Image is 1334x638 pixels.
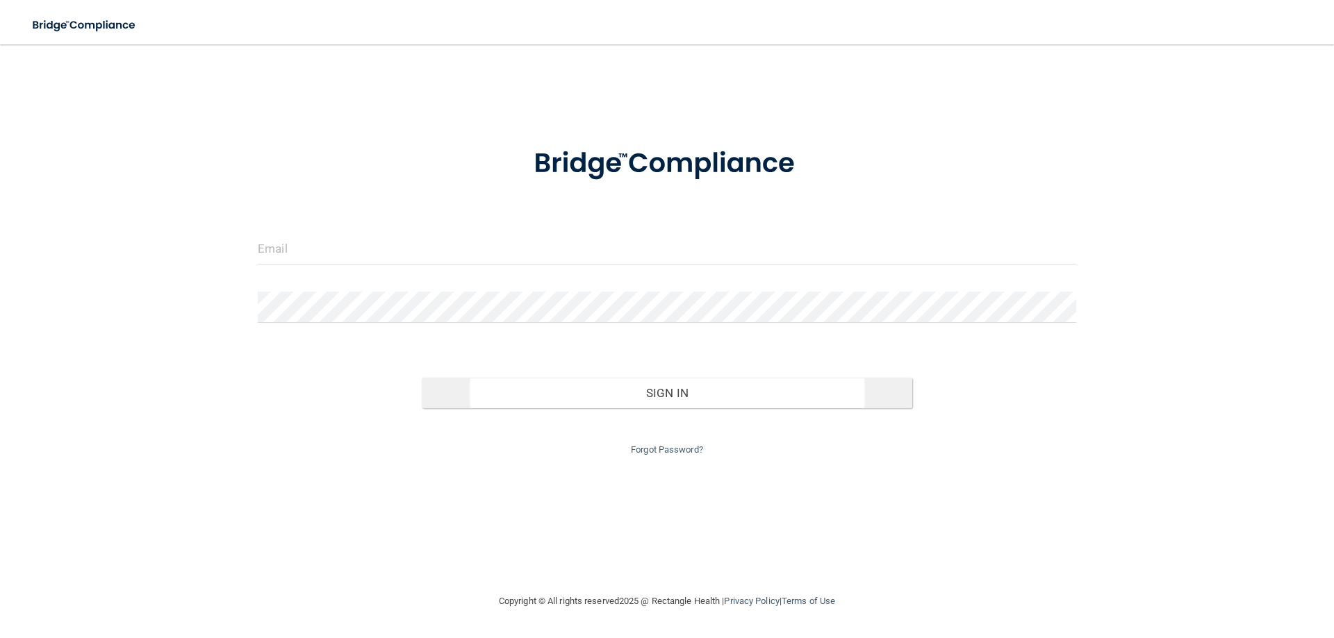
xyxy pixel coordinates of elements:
[724,596,779,606] a: Privacy Policy
[258,233,1076,265] input: Email
[422,378,913,408] button: Sign In
[631,444,703,455] a: Forgot Password?
[505,128,829,200] img: bridge_compliance_login_screen.278c3ca4.svg
[782,596,835,606] a: Terms of Use
[1094,539,1317,595] iframe: Drift Widget Chat Controller
[21,11,149,40] img: bridge_compliance_login_screen.278c3ca4.svg
[413,579,921,623] div: Copyright © All rights reserved 2025 @ Rectangle Health | |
